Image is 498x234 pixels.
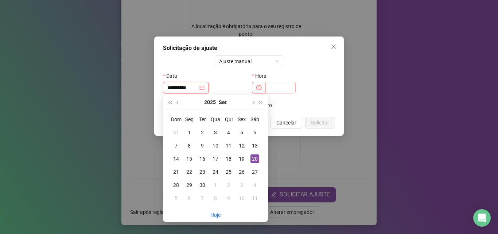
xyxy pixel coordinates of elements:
[250,128,259,137] div: 6
[209,179,222,192] td: 2025-10-01
[235,113,248,126] th: Sex
[211,194,220,203] div: 8
[185,181,194,189] div: 29
[172,168,180,176] div: 21
[235,152,248,165] td: 2025-09-19
[170,179,183,192] td: 2025-09-28
[235,179,248,192] td: 2025-10-03
[219,95,227,110] button: month panel
[222,165,235,179] td: 2025-09-25
[183,165,196,179] td: 2025-09-22
[209,165,222,179] td: 2025-09-24
[224,128,233,137] div: 4
[210,212,221,218] a: Hoje
[163,70,182,82] label: Data
[183,139,196,152] td: 2025-09-08
[209,139,222,152] td: 2025-09-10
[172,128,180,137] div: 31
[185,168,194,176] div: 22
[248,179,261,192] td: 2025-10-04
[185,141,194,150] div: 8
[237,141,246,150] div: 12
[170,139,183,152] td: 2025-09-07
[170,192,183,205] td: 2025-10-05
[211,141,220,150] div: 10
[183,113,196,126] th: Seg
[248,126,261,139] td: 2025-09-06
[211,154,220,163] div: 17
[224,168,233,176] div: 25
[249,95,257,110] button: next-year
[166,95,174,110] button: super-prev-year
[198,194,207,203] div: 7
[250,168,259,176] div: 27
[224,194,233,203] div: 9
[183,152,196,165] td: 2025-09-15
[198,154,207,163] div: 16
[235,139,248,152] td: 2025-09-12
[163,44,335,53] div: Solicitação de ajuste
[237,194,246,203] div: 10
[196,113,209,126] th: Ter
[224,154,233,163] div: 18
[196,165,209,179] td: 2025-09-23
[183,126,196,139] td: 2025-09-01
[198,181,207,189] div: 30
[224,181,233,189] div: 2
[170,152,183,165] td: 2025-09-14
[271,117,302,128] button: Cancelar
[224,141,233,150] div: 11
[237,128,246,137] div: 5
[196,192,209,205] td: 2025-10-07
[196,139,209,152] td: 2025-09-09
[209,152,222,165] td: 2025-09-17
[172,181,180,189] div: 28
[237,181,246,189] div: 3
[250,194,259,203] div: 11
[183,179,196,192] td: 2025-09-29
[250,154,259,163] div: 20
[222,179,235,192] td: 2025-10-02
[170,165,183,179] td: 2025-09-21
[172,141,180,150] div: 7
[211,181,220,189] div: 1
[185,128,194,137] div: 1
[196,126,209,139] td: 2025-09-02
[211,128,220,137] div: 3
[204,95,216,110] button: year panel
[237,154,246,163] div: 19
[250,141,259,150] div: 13
[198,128,207,137] div: 2
[209,126,222,139] td: 2025-09-03
[305,117,335,128] button: Solicitar
[252,70,271,82] label: Hora
[248,192,261,205] td: 2025-10-11
[328,41,339,53] button: Close
[257,95,265,110] button: super-next-year
[237,168,246,176] div: 26
[185,194,194,203] div: 6
[256,85,261,90] span: clock-circle
[222,192,235,205] td: 2025-10-09
[170,126,183,139] td: 2025-08-31
[211,168,220,176] div: 24
[209,113,222,126] th: Qua
[185,154,194,163] div: 15
[172,154,180,163] div: 14
[248,113,261,126] th: Sáb
[473,209,491,227] div: Open Intercom Messenger
[170,113,183,126] th: Dom
[235,126,248,139] td: 2025-09-05
[248,152,261,165] td: 2025-09-20
[248,165,261,179] td: 2025-09-27
[276,119,296,127] span: Cancelar
[250,181,259,189] div: 4
[196,179,209,192] td: 2025-09-30
[235,165,248,179] td: 2025-09-26
[183,192,196,205] td: 2025-10-06
[209,192,222,205] td: 2025-10-08
[174,95,182,110] button: prev-year
[222,152,235,165] td: 2025-09-18
[331,44,336,50] span: close
[219,56,279,67] span: Ajuste manual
